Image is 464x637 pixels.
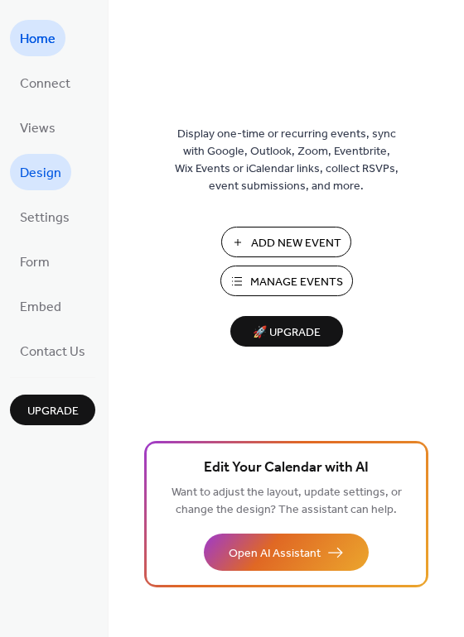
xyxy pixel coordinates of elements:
[27,403,79,420] span: Upgrade
[10,288,71,324] a: Embed
[175,126,399,195] span: Display one-time or recurring events, sync with Google, Outlook, Zoom, Eventbrite, Wix Events or ...
[230,316,343,347] button: 🚀 Upgrade
[10,65,80,101] a: Connect
[10,154,71,190] a: Design
[10,395,95,425] button: Upgrade
[20,250,50,276] span: Form
[20,205,70,232] span: Settings
[20,26,56,53] span: Home
[10,333,95,369] a: Contact Us
[172,481,402,521] span: Want to adjust the layout, update settings, or change the design? The assistant can help.
[220,266,353,296] button: Manage Events
[10,109,65,146] a: Views
[10,199,80,235] a: Settings
[221,227,351,257] button: Add New Event
[229,545,321,563] span: Open AI Assistant
[240,322,333,344] span: 🚀 Upgrade
[20,295,61,321] span: Embed
[204,457,369,480] span: Edit Your Calendar with AI
[20,71,70,98] span: Connect
[10,20,65,56] a: Home
[204,534,369,571] button: Open AI Assistant
[251,235,341,252] span: Add New Event
[20,339,85,366] span: Contact Us
[20,160,61,187] span: Design
[10,243,60,280] a: Form
[250,274,343,291] span: Manage Events
[20,116,56,142] span: Views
